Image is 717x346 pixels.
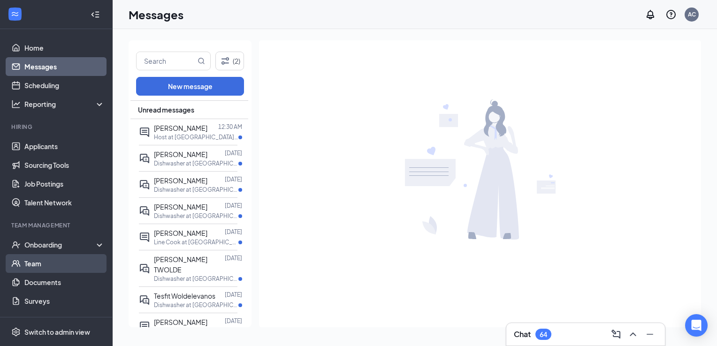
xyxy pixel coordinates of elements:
svg: Minimize [644,329,656,340]
div: 64 [540,331,547,338]
span: [PERSON_NAME] TWOLDE [154,255,207,274]
div: Reporting [24,99,105,109]
svg: Analysis [11,99,21,109]
a: Applicants [24,137,105,156]
p: [DATE] [225,228,242,236]
svg: Collapse [91,10,100,19]
p: Host at [GEOGRAPHIC_DATA][PERSON_NAME] [154,133,238,141]
svg: UserCheck [11,240,21,249]
span: [PERSON_NAME] [154,203,207,211]
a: Messages [24,57,105,76]
svg: ActiveDoubleChat [139,205,150,217]
svg: ActiveChat [139,127,150,138]
svg: ChevronUp [627,329,639,340]
p: 12:30 AM [218,123,242,131]
p: Dishwasher at [GEOGRAPHIC_DATA][PERSON_NAME] [154,275,238,283]
p: [DATE] [225,202,242,210]
svg: WorkstreamLogo [10,9,20,19]
button: Filter (2) [215,52,244,70]
svg: Notifications [645,9,656,20]
svg: ActiveDoubleChat [139,294,150,306]
a: Surveys [24,292,105,310]
div: Switch to admin view [24,327,90,337]
button: Minimize [642,327,657,342]
p: Dishwasher at [GEOGRAPHIC_DATA][PERSON_NAME] [154,212,238,220]
svg: QuestionInfo [665,9,677,20]
div: Open Intercom Messenger [685,314,708,337]
p: [DATE] [225,175,242,183]
button: ChevronUp [625,327,641,342]
span: [PERSON_NAME] [154,318,207,326]
svg: MagnifyingGlass [198,57,205,65]
a: Talent Network [24,193,105,212]
span: Unread messages [138,105,194,114]
p: [DATE] [225,317,242,325]
svg: Filter [220,55,231,67]
a: Job Postings [24,174,105,193]
span: [PERSON_NAME] [154,176,207,185]
h1: Messages [129,7,183,23]
button: ComposeMessage [609,327,624,342]
svg: ActiveChat [139,321,150,332]
a: Home [24,38,105,57]
p: Dishwasher at [GEOGRAPHIC_DATA][PERSON_NAME] [154,159,238,167]
span: [PERSON_NAME] [154,124,207,132]
a: Team [24,254,105,273]
p: Dishwasher at [GEOGRAPHIC_DATA][PERSON_NAME] [154,301,238,309]
div: Hiring [11,123,103,131]
p: [DATE] [225,291,242,299]
span: Tesfit Woldelevanos [154,292,215,300]
svg: ActiveChat [139,232,150,243]
svg: ActiveDoubleChat [139,179,150,190]
svg: ActiveDoubleChat [139,153,150,164]
input: Search [137,52,196,70]
svg: Settings [11,327,21,337]
svg: ActiveDoubleChat [139,263,150,274]
a: Scheduling [24,76,105,95]
button: New message [136,77,244,96]
span: [PERSON_NAME] [154,150,207,158]
div: AC [688,10,696,18]
h3: Chat [514,329,531,339]
svg: ComposeMessage [610,329,622,340]
div: Team Management [11,221,103,229]
p: [DATE] [225,254,242,262]
p: Line Cook at [GEOGRAPHIC_DATA][PERSON_NAME] [154,238,238,246]
p: Dishwasher at [GEOGRAPHIC_DATA][PERSON_NAME] [154,186,238,194]
a: Sourcing Tools [24,156,105,174]
p: [DATE] [225,149,242,157]
a: Documents [24,273,105,292]
div: Onboarding [24,240,97,249]
span: [PERSON_NAME] [154,229,207,237]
